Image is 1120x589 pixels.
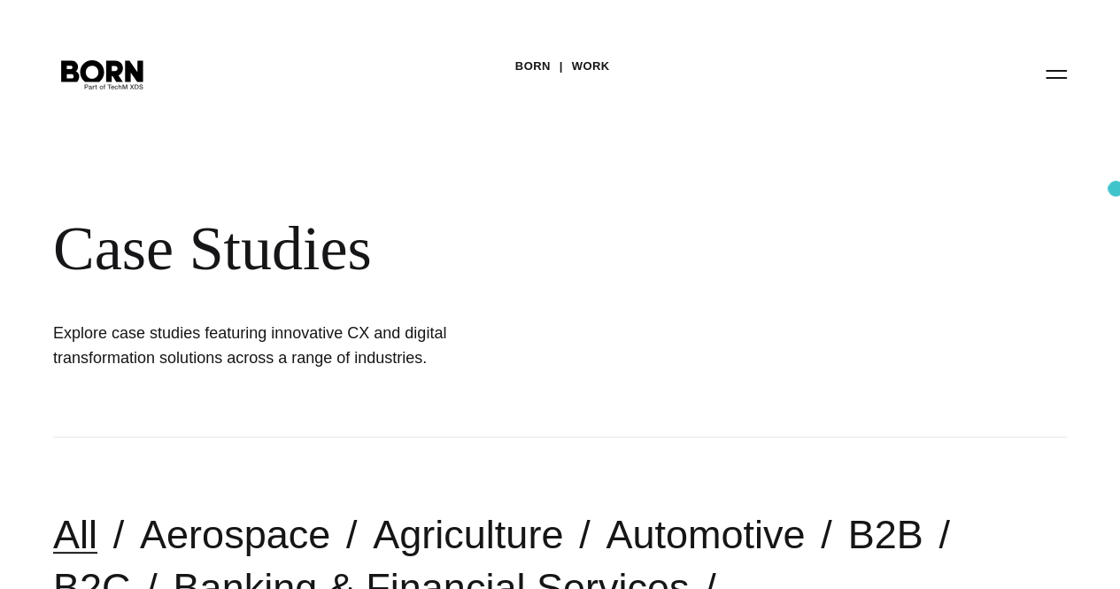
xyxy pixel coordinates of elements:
a: Agriculture [373,512,563,557]
div: Case Studies [53,213,797,285]
a: Work [572,53,610,80]
a: B2B [847,512,923,557]
a: Aerospace [140,512,330,557]
a: All [53,512,97,557]
a: BORN [515,53,551,80]
a: Automotive [606,512,805,557]
button: Open [1035,55,1078,92]
h1: Explore case studies featuring innovative CX and digital transformation solutions across a range ... [53,321,505,370]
